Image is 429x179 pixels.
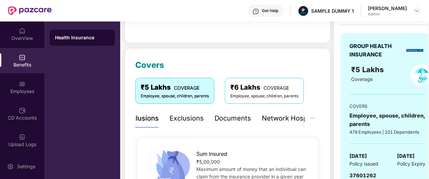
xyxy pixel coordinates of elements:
img: New Pazcare Logo [8,6,52,15]
span: Covers [135,60,164,70]
img: svg+xml;base64,PHN2ZyBpZD0iSGVscC0zMngzMiIgeG1sbnM9Imh0dHA6Ly93d3cudzMub3JnLzIwMDAvc3ZnIiB3aWR0aD... [252,8,259,15]
img: svg+xml;base64,PHN2ZyBpZD0iRW1wbG95ZWVzIiB4bWxucz0iaHR0cDovL3d3dy53My5vcmcvMjAwMC9zdmciIHdpZHRoPS... [19,81,26,87]
span: COVERAGE [264,85,289,91]
div: Employee, spouse, children, parents [349,111,425,128]
div: Inclusions [127,113,159,124]
button: ellipsis [304,109,320,128]
span: Policy Issued [349,160,378,168]
span: Coverage [351,76,373,82]
span: [DATE] [397,152,415,160]
img: svg+xml;base64,PHN2ZyBpZD0iVXBsb2FkX0xvZ3MiIGRhdGEtbmFtZT0iVXBsb2FkIExvZ3MiIHhtbG5zPSJodHRwOi8vd3... [19,134,26,140]
img: svg+xml;base64,PHN2ZyBpZD0iRHJvcGRvd24tMzJ4MzIiIHhtbG5zPSJodHRwOi8vd3d3LnczLm9yZy8yMDAwL3N2ZyIgd2... [414,8,420,13]
div: ₹5 Lakhs [141,82,209,93]
img: svg+xml;base64,PHN2ZyBpZD0iQmVuZWZpdHMiIHhtbG5zPSJodHRwOi8vd3d3LnczLm9yZy8yMDAwL3N2ZyIgd2lkdGg9Ij... [19,54,26,61]
div: Get Help [262,8,278,13]
div: SAMPLE DUMMY 1 [311,8,354,14]
span: COVERAGE [174,85,199,91]
div: ₹5,00,000 [196,158,309,166]
div: [PERSON_NAME] [368,5,407,11]
div: Exclusions [170,113,204,124]
img: svg+xml;base64,PHN2ZyBpZD0iSG9tZSIgeG1sbnM9Imh0dHA6Ly93d3cudzMub3JnLzIwMDAvc3ZnIiB3aWR0aD0iMjAiIG... [19,28,26,34]
div: Settings [15,163,37,170]
div: 478 Employees | 101 Dependents [349,129,425,135]
img: Pazcare_Alternative_logo-01-01.png [298,6,308,16]
span: ₹5 Lakhs [351,65,386,74]
img: insurerLogo [406,49,423,52]
div: Network Hospitals [262,113,321,124]
div: GROUP HEALTH INSURANCE [349,42,404,59]
img: svg+xml;base64,PHN2ZyBpZD0iU2V0dGluZy0yMHgyMCIgeG1sbnM9Imh0dHA6Ly93d3cudzMub3JnLzIwMDAvc3ZnIiB3aW... [7,163,14,170]
span: Policy Expiry [397,160,425,168]
div: Employee, spouse, children, parents [141,93,209,99]
span: ellipsis [310,116,315,121]
span: Sum Insured [196,150,227,158]
div: Admin [368,11,407,17]
img: svg+xml;base64,PHN2ZyBpZD0iQ0RfQWNjb3VudHMiIGRhdGEtbmFtZT0iQ0QgQWNjb3VudHMiIHhtbG5zPSJodHRwOi8vd3... [19,107,26,114]
div: COVERS [349,103,425,109]
div: Employee, spouse, children, parents [230,93,298,99]
span: [DATE] [349,152,367,160]
div: Health Insurance [55,34,109,41]
span: 37601262 [349,172,376,179]
div: ₹6 Lakhs [230,82,298,93]
div: Documents [214,113,251,124]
